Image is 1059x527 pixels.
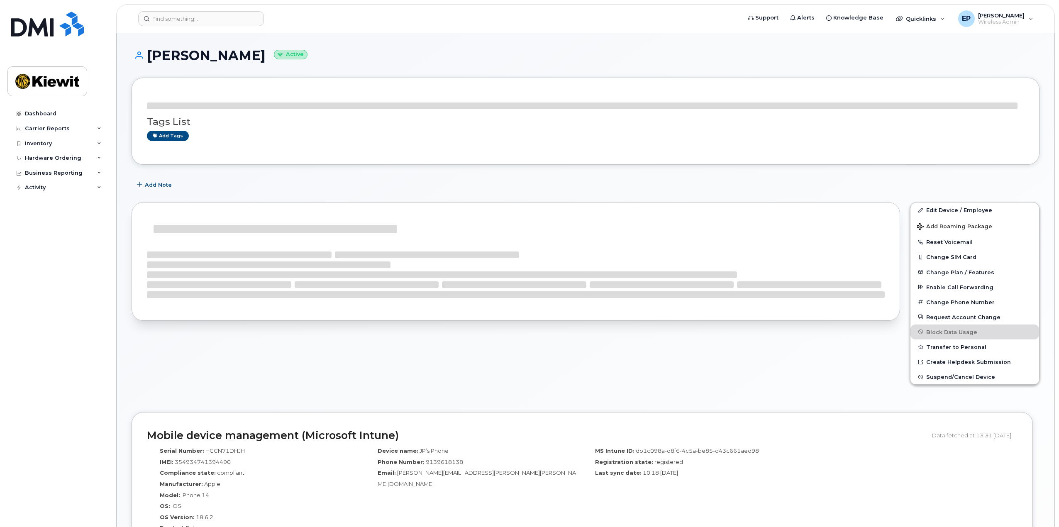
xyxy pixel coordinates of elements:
button: Block Data Usage [910,324,1039,339]
a: Create Helpdesk Submission [910,354,1039,369]
button: Suspend/Cancel Device [910,369,1039,384]
span: iPhone 14 [181,492,209,498]
label: Model: [160,491,180,499]
span: Suspend/Cancel Device [926,374,995,380]
label: Email: [378,469,396,477]
span: 10:18 [DATE] [643,469,678,476]
button: Reset Voicemail [910,234,1039,249]
label: Last sync date: [595,469,642,477]
span: Enable Call Forwarding [926,284,993,290]
h3: Tags List [147,117,1024,127]
button: Change Plan / Features [910,265,1039,280]
span: 18.6.2 [196,514,213,520]
label: OS: [160,502,170,510]
button: Add Roaming Package [910,217,1039,234]
label: Compliance state: [160,469,216,477]
label: MS Intune ID: [595,447,634,455]
span: 354934741394490 [175,459,231,465]
span: HGCN71DHJH [205,447,245,454]
span: db1c098a-d8f6-4c5a-be85-d43c661aed98 [636,447,759,454]
small: Active [274,50,307,59]
span: compliant [217,469,244,476]
span: registered [654,459,683,465]
button: Transfer to Personal [910,339,1039,354]
span: Apple [204,481,220,487]
label: Registration state: [595,458,653,466]
button: Change SIM Card [910,249,1039,264]
span: [PERSON_NAME][EMAIL_ADDRESS][PERSON_NAME][PERSON_NAME][DOMAIN_NAME] [378,469,576,487]
button: Enable Call Forwarding [910,280,1039,295]
label: IMEI: [160,458,173,466]
button: Change Phone Number [910,295,1039,310]
span: iOS [171,503,181,509]
a: Add tags [147,131,189,141]
span: Add Roaming Package [917,223,992,231]
span: Change Plan / Features [926,269,994,275]
h2: Mobile device management (Microsoft Intune) [147,430,926,442]
span: JP’s Phone [420,447,449,454]
div: Data fetched at 13:31 [DATE] [932,427,1018,443]
span: Add Note [145,181,172,189]
label: Phone Number: [378,458,425,466]
label: Device name: [378,447,418,455]
span: 9139618138 [426,459,463,465]
label: Serial Number: [160,447,204,455]
label: Manufacturer: [160,480,203,488]
button: Add Note [132,177,179,192]
label: OS Version: [160,513,195,521]
h1: [PERSON_NAME] [132,48,1039,63]
a: Edit Device / Employee [910,203,1039,217]
button: Request Account Change [910,310,1039,324]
